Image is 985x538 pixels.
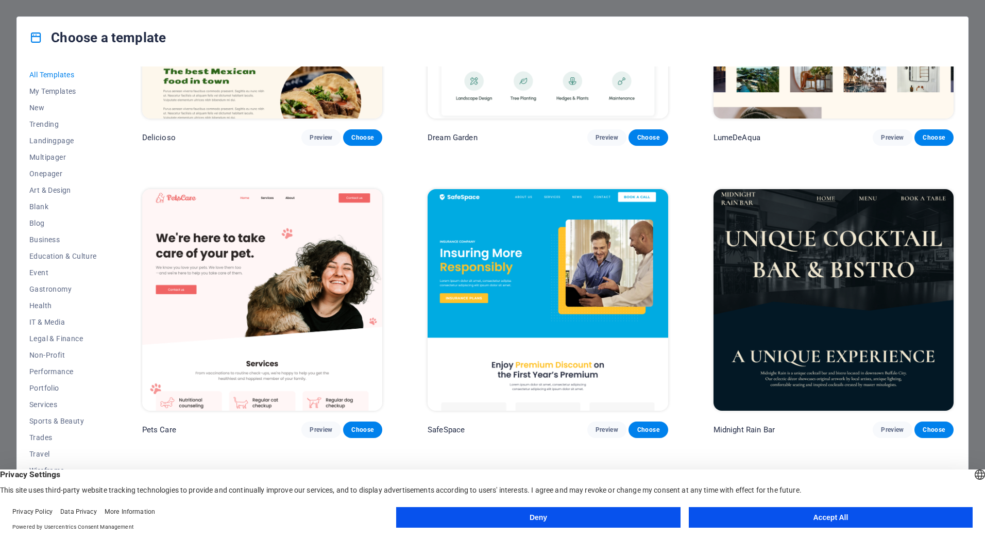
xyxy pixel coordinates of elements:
span: Choose [351,426,374,434]
span: Legal & Finance [29,334,97,343]
span: Preview [310,133,332,142]
span: Health [29,301,97,310]
span: Preview [310,426,332,434]
img: SafeSpace [428,189,668,411]
button: My Templates [29,83,97,99]
p: Pets Care [142,425,176,435]
span: My Templates [29,87,97,95]
span: Business [29,236,97,244]
span: New [29,104,97,112]
button: Legal & Finance [29,330,97,347]
span: Wireframe [29,466,97,475]
button: Choose [629,422,668,438]
button: Multipager [29,149,97,165]
span: Blog [29,219,97,227]
button: Performance [29,363,97,380]
span: Non-Profit [29,351,97,359]
span: Services [29,400,97,409]
button: Health [29,297,97,314]
button: Gastronomy [29,281,97,297]
span: Education & Culture [29,252,97,260]
button: Education & Culture [29,248,97,264]
span: Choose [923,133,945,142]
button: Preview [873,422,912,438]
span: Gastronomy [29,285,97,293]
button: Preview [587,129,626,146]
button: IT & Media [29,314,97,330]
button: Preview [301,422,341,438]
button: Choose [914,129,954,146]
button: New [29,99,97,116]
button: Choose [343,422,382,438]
span: Landingpage [29,137,97,145]
button: Sports & Beauty [29,413,97,429]
span: Choose [923,426,945,434]
button: Preview [301,129,341,146]
button: Wireframe [29,462,97,479]
span: Art & Design [29,186,97,194]
button: Event [29,264,97,281]
span: Multipager [29,153,97,161]
span: Choose [637,426,659,434]
span: Event [29,268,97,277]
span: Preview [596,133,618,142]
button: Blog [29,215,97,231]
button: Business [29,231,97,248]
span: All Templates [29,71,97,79]
button: Trades [29,429,97,446]
span: IT & Media [29,318,97,326]
button: Preview [587,422,626,438]
span: Preview [881,133,904,142]
button: Preview [873,129,912,146]
button: Non-Profit [29,347,97,363]
p: Midnight Rain Bar [714,425,775,435]
span: Preview [596,426,618,434]
span: Sports & Beauty [29,417,97,425]
p: LumeDeAqua [714,132,760,143]
p: Delicioso [142,132,176,143]
button: Choose [629,129,668,146]
button: Services [29,396,97,413]
span: Trending [29,120,97,128]
button: Art & Design [29,182,97,198]
span: Preview [881,426,904,434]
span: Onepager [29,170,97,178]
button: Landingpage [29,132,97,149]
button: Onepager [29,165,97,182]
span: Blank [29,203,97,211]
button: Trending [29,116,97,132]
span: Choose [351,133,374,142]
span: Performance [29,367,97,376]
button: Blank [29,198,97,215]
p: Dream Garden [428,132,478,143]
p: SafeSpace [428,425,465,435]
span: Portfolio [29,384,97,392]
h4: Choose a template [29,29,166,46]
img: Midnight Rain Bar [714,189,954,411]
button: Choose [914,422,954,438]
img: Pets Care [142,189,382,411]
button: Portfolio [29,380,97,396]
button: Choose [343,129,382,146]
button: Travel [29,446,97,462]
span: Travel [29,450,97,458]
span: Choose [637,133,659,142]
span: Trades [29,433,97,442]
button: All Templates [29,66,97,83]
